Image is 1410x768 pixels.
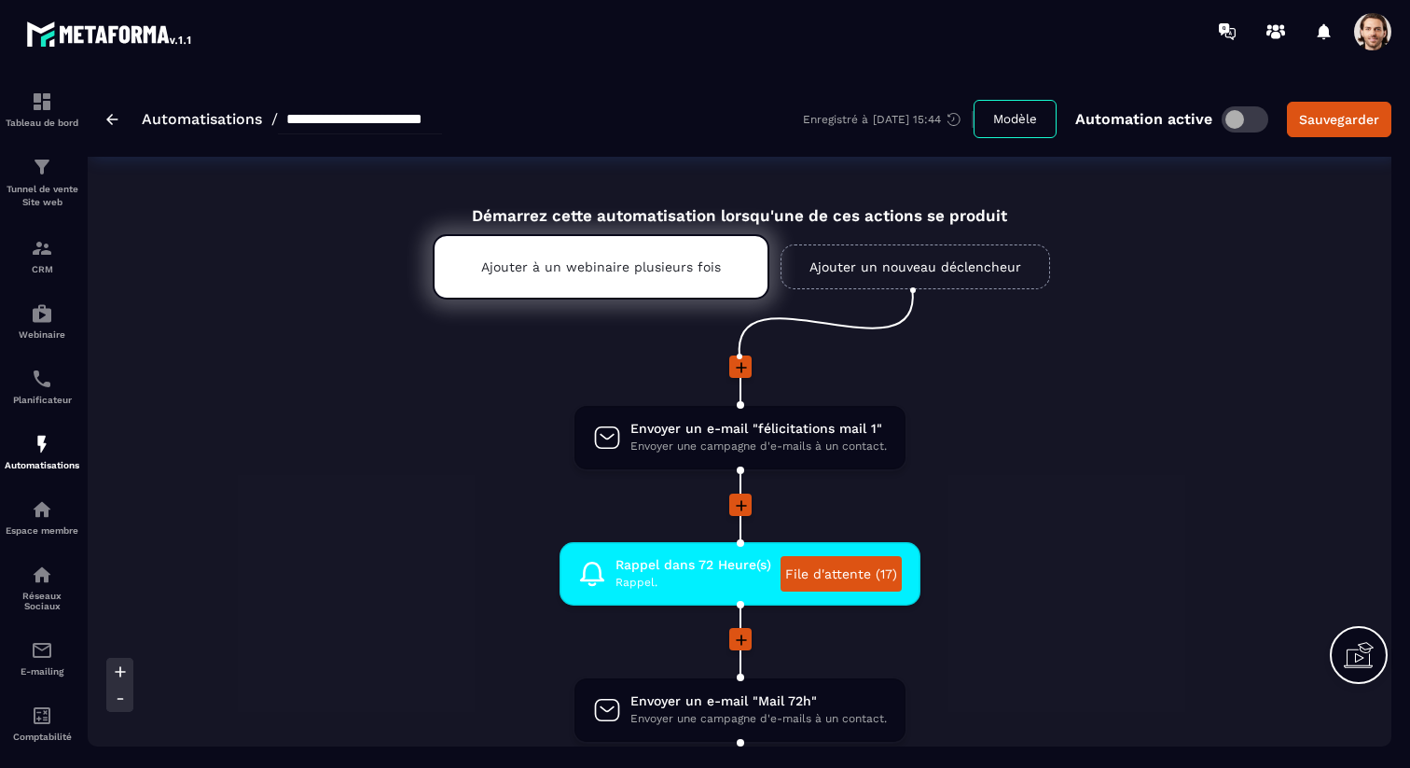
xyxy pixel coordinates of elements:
button: Modèle [974,100,1057,138]
p: Automatisations [5,460,79,470]
span: Rappel dans 72 Heure(s) [615,556,771,574]
p: Tunnel de vente Site web [5,183,79,209]
p: Tableau de bord [5,118,79,128]
a: formationformationCRM [5,223,79,288]
img: arrow [106,114,118,125]
img: email [31,639,53,662]
span: Envoyer une campagne d'e-mails à un contact. [630,438,887,455]
button: Sauvegarder [1287,102,1391,137]
span: / [271,110,278,128]
img: automations [31,302,53,325]
img: formation [31,91,53,113]
p: CRM [5,264,79,274]
a: automationsautomationsWebinaire [5,288,79,354]
img: social-network [31,564,53,586]
a: automationsautomationsEspace membre [5,484,79,550]
p: Ajouter à un webinaire plusieurs fois [481,259,721,274]
p: Comptabilité [5,732,79,742]
span: Envoyer un e-mail "félicitations mail 1" [630,420,887,438]
span: Envoyer un e-mail "Mail 72h" [630,692,887,710]
img: logo [26,17,194,50]
a: accountantaccountantComptabilité [5,691,79,756]
a: automationsautomationsAutomatisations [5,419,79,484]
p: Réseaux Sociaux [5,591,79,611]
a: Ajouter un nouveau déclencheur [781,244,1050,289]
img: accountant [31,705,53,727]
p: Webinaire [5,329,79,340]
img: formation [31,237,53,259]
img: automations [31,433,53,455]
span: Envoyer une campagne d'e-mails à un contact. [630,710,887,728]
p: Automation active [1075,110,1212,128]
p: Espace membre [5,525,79,536]
p: E-mailing [5,666,79,677]
img: automations [31,498,53,521]
p: [DATE] 15:44 [873,113,941,126]
a: Automatisations [142,110,262,128]
a: formationformationTunnel de vente Site web [5,142,79,223]
a: emailemailE-mailing [5,625,79,691]
a: File d'attente (17) [781,556,902,592]
a: social-networksocial-networkRéseaux Sociaux [5,550,79,625]
div: Sauvegarder [1299,110,1379,129]
div: Enregistré à [803,111,974,128]
img: scheduler [31,368,53,390]
a: formationformationTableau de bord [5,77,79,142]
div: Démarrez cette automatisation lorsqu'une de ces actions se produit [386,185,1093,225]
span: Rappel. [615,574,771,592]
a: schedulerschedulerPlanificateur [5,354,79,419]
img: formation [31,156,53,178]
p: Planificateur [5,395,79,405]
